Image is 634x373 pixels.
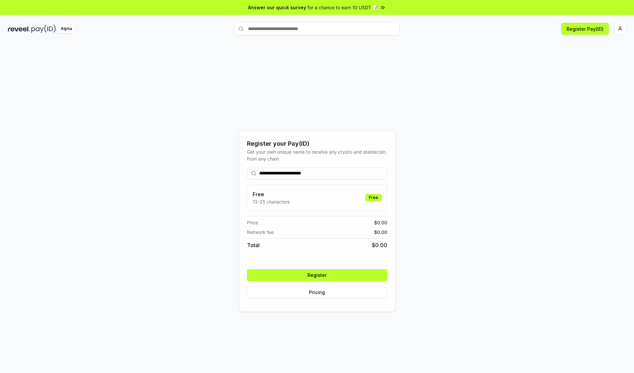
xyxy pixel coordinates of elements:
[253,198,290,205] p: 13-25 characters
[247,139,387,148] div: Register your Pay(ID)
[247,148,387,162] div: Get your own unique name to receive any crypto and stablecoin, from any chain
[372,241,387,249] span: $ 0.00
[374,229,387,236] span: $ 0.00
[247,286,387,298] button: Pricing
[247,229,274,236] span: Network fee
[365,194,382,201] div: Free
[247,269,387,281] button: Register
[561,23,609,35] button: Register Pay(ID)
[247,241,260,249] span: Total
[57,25,76,33] div: Alpha
[31,25,56,33] img: pay_id
[307,4,378,11] span: for a chance to earn 10 USDT 📝
[247,219,258,226] span: Price
[253,190,290,198] h3: Free
[8,25,30,33] img: reveel_dark
[374,219,387,226] span: $ 0.00
[248,4,306,11] span: Answer our quick survey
